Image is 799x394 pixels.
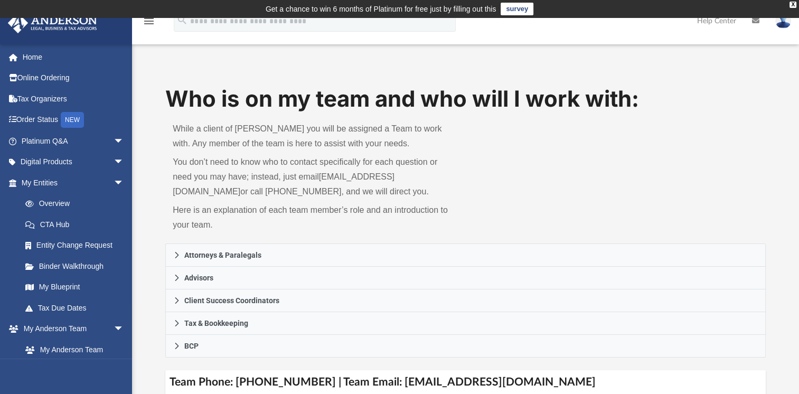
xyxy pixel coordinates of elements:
a: Platinum Q&Aarrow_drop_down [7,130,140,152]
span: BCP [184,342,199,350]
a: My Blueprint [15,277,135,298]
div: close [789,2,796,8]
a: CTA Hub [15,214,140,235]
span: Attorneys & Paralegals [184,251,261,259]
h4: Team Phone: [PHONE_NUMBER] | Team Email: [EMAIL_ADDRESS][DOMAIN_NAME] [165,370,766,394]
a: Entity Change Request [15,235,140,256]
div: NEW [61,112,84,128]
a: Order StatusNEW [7,109,140,131]
a: Home [7,46,140,68]
a: Digital Productsarrow_drop_down [7,152,140,173]
a: Client Success Coordinators [165,289,766,312]
span: Advisors [184,274,213,282]
a: survey [501,3,533,15]
a: Tax Due Dates [15,297,140,318]
a: Overview [15,193,140,214]
img: Anderson Advisors Platinum Portal [5,13,100,33]
a: My Anderson Team [15,339,129,360]
img: User Pic [775,13,791,29]
a: Online Ordering [7,68,140,89]
span: arrow_drop_down [114,172,135,194]
p: Here is an explanation of each team member’s role and an introduction to your team. [173,203,458,232]
h1: Who is on my team and who will I work with: [165,83,766,115]
p: While a client of [PERSON_NAME] you will be assigned a Team to work with. Any member of the team ... [173,121,458,151]
a: My Entitiesarrow_drop_down [7,172,140,193]
a: Binder Walkthrough [15,256,140,277]
i: menu [143,15,155,27]
a: Attorneys & Paralegals [165,243,766,267]
a: BCP [165,335,766,358]
a: Tax Organizers [7,88,140,109]
span: arrow_drop_down [114,318,135,340]
a: My Anderson Teamarrow_drop_down [7,318,135,340]
i: search [176,14,188,26]
span: Client Success Coordinators [184,297,279,304]
a: Advisors [165,267,766,289]
a: menu [143,20,155,27]
p: You don’t need to know who to contact specifically for each question or need you may have; instea... [173,155,458,199]
a: Tax & Bookkeeping [165,312,766,335]
a: [EMAIL_ADDRESS][DOMAIN_NAME] [173,172,394,196]
div: Get a chance to win 6 months of Platinum for free just by filling out this [266,3,496,15]
span: arrow_drop_down [114,152,135,173]
span: Tax & Bookkeeping [184,320,248,327]
span: arrow_drop_down [114,130,135,152]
